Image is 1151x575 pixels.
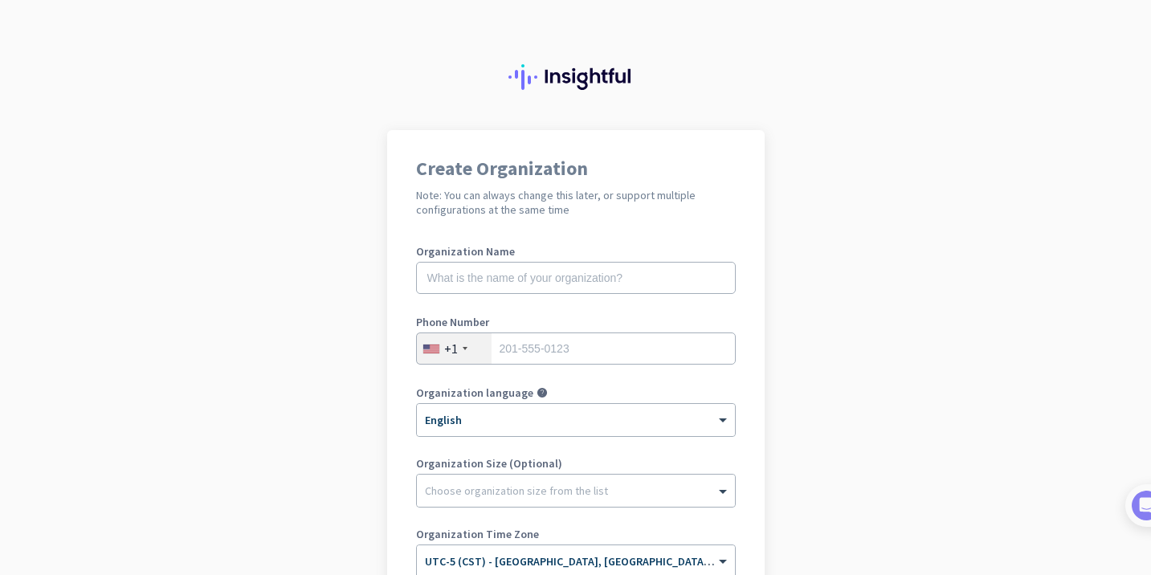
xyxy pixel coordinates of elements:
label: Phone Number [416,316,736,328]
label: Organization Name [416,246,736,257]
i: help [537,387,548,398]
label: Organization Time Zone [416,528,736,540]
input: What is the name of your organization? [416,262,736,294]
input: 201-555-0123 [416,332,736,365]
label: Organization language [416,387,533,398]
label: Organization Size (Optional) [416,458,736,469]
h2: Note: You can always change this later, or support multiple configurations at the same time [416,188,736,217]
img: Insightful [508,64,643,90]
div: +1 [444,341,458,357]
h1: Create Organization [416,159,736,178]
